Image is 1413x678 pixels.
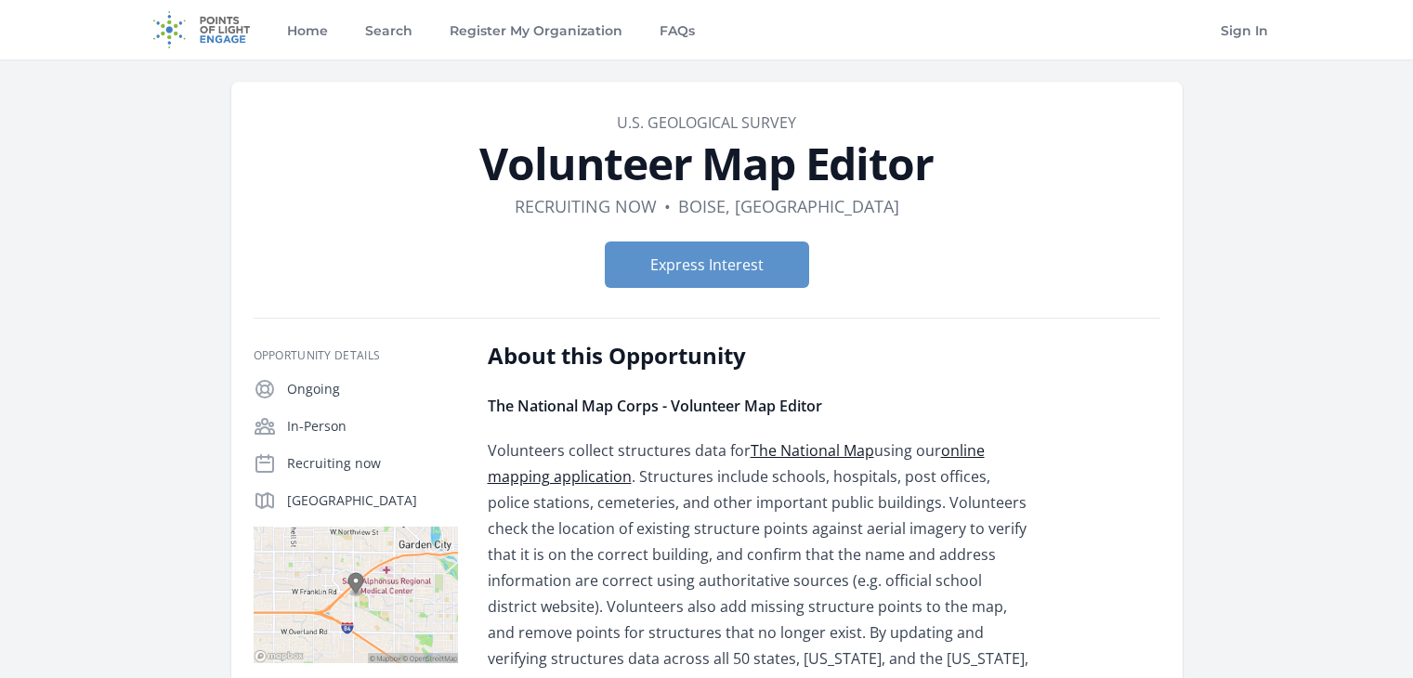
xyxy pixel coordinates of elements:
dd: Recruiting now [515,193,657,219]
img: Map [254,527,458,663]
p: Recruiting now [287,454,458,473]
strong: The National Map Corps - Volunteer Map Editor [488,396,822,416]
dd: Boise, [GEOGRAPHIC_DATA] [678,193,899,219]
div: • [664,193,671,219]
a: The National Map [751,440,874,461]
p: Ongoing [287,380,458,398]
h3: Opportunity Details [254,348,458,363]
p: In-Person [287,417,458,436]
a: U.S. Geological Survey [617,112,796,133]
h1: Volunteer Map Editor [254,141,1160,186]
h2: About this Opportunity [488,341,1031,371]
button: Express Interest [605,241,809,288]
p: [GEOGRAPHIC_DATA] [287,491,458,510]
